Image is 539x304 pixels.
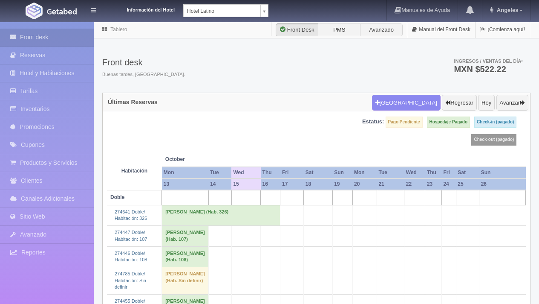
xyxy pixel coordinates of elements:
td: [PERSON_NAME] (Hab. 107) [162,226,208,246]
h4: Últimas Reservas [108,99,158,105]
label: Hospedaje Pagado [427,117,470,128]
th: 25 [456,178,479,190]
button: Hoy [478,95,495,111]
h3: MXN $522.22 [454,65,523,73]
th: 15 [231,178,260,190]
a: Manual del Front Desk [407,21,475,38]
img: Getabed [47,8,77,15]
span: Ingresos / Ventas del día [454,58,523,64]
td: [PERSON_NAME] (Hab. Sin definir) [162,267,208,294]
label: Check-in (pagado) [474,117,516,128]
a: 274785 Doble/Habitación: Sin definir [115,271,146,289]
td: [PERSON_NAME] (Hab. 326) [162,205,280,225]
label: PMS [318,23,360,36]
a: Hotel Latino [183,4,268,17]
th: 13 [162,178,208,190]
strong: Habitación [121,168,147,174]
label: Avanzado [360,23,403,36]
button: Regresar [442,95,476,111]
th: 26 [479,178,526,190]
a: ¡Comienza aquí! [476,21,530,38]
th: 17 [280,178,304,190]
td: [PERSON_NAME] (Hab. 108) [162,246,208,267]
th: 23 [425,178,442,190]
th: Sat [304,167,332,178]
img: Getabed [26,3,43,19]
span: October [165,156,228,163]
th: 14 [208,178,231,190]
span: Angeles [495,7,519,13]
th: Wed [231,167,260,178]
button: Avanzar [496,95,528,111]
h3: Front desk [102,58,185,67]
a: 274446 Doble/Habitación: 108 [115,251,147,263]
th: 21 [377,178,404,190]
th: 18 [304,178,332,190]
label: Estatus: [362,118,384,126]
th: Mon [162,167,208,178]
label: Pago Pendiente [386,117,423,128]
a: 274641 Doble/Habitación: 326 [115,209,147,221]
label: Check-out (pagado) [471,134,516,145]
span: Hotel Latino [187,5,257,18]
label: Front Desk [276,23,318,36]
a: 274447 Doble/Habitación: 107 [115,230,147,242]
th: 22 [404,178,425,190]
th: 19 [332,178,352,190]
button: [GEOGRAPHIC_DATA] [372,95,441,111]
th: Mon [352,167,377,178]
th: Wed [404,167,425,178]
th: 16 [261,178,280,190]
th: Fri [441,167,456,178]
th: Tue [208,167,231,178]
dt: Información del Hotel [107,4,175,14]
span: Buenas tardes, [GEOGRAPHIC_DATA]. [102,71,185,78]
th: 24 [441,178,456,190]
th: Sun [332,167,352,178]
th: Tue [377,167,404,178]
b: Doble [110,194,124,200]
th: Sun [479,167,526,178]
th: Fri [280,167,304,178]
th: Thu [261,167,280,178]
a: Tablero [110,26,127,32]
th: Sat [456,167,479,178]
th: Thu [425,167,442,178]
th: 20 [352,178,377,190]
